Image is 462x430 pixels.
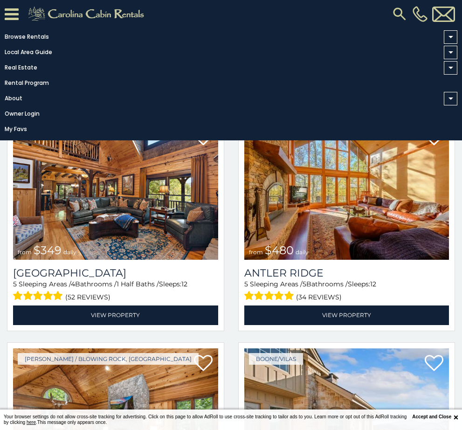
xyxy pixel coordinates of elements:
span: This message only appears once. [37,420,107,425]
a: Add to favorites [425,354,443,374]
span: 5 [244,280,248,288]
span: 1 Half Baths / [117,280,159,288]
div: Sleeping Areas / Bathrooms / Sleeps: [13,279,218,303]
img: Antler Ridge [244,123,449,260]
span: 5 [303,280,306,288]
img: Diamond Creek Lodge [13,123,218,260]
img: Khaki-logo.png [23,5,152,23]
span: 12 [181,280,187,288]
span: from [249,249,263,256]
span: Accept and Close [412,414,451,419]
a: Antler Ridge [244,267,449,279]
a: View Property [13,305,218,325]
div: Sleeping Areas / Bathrooms / Sleeps: [244,279,449,303]
a: [PHONE_NUMBER] [410,6,430,22]
img: search-regular.svg [391,6,408,22]
a: [PERSON_NAME] / Blowing Rock, [GEOGRAPHIC_DATA] [18,353,199,365]
span: daily [63,249,76,256]
span: 5 [13,280,17,288]
h3: Diamond Creek Lodge [13,267,218,279]
span: $480 [265,243,294,257]
a: Boone/Vilas [249,353,303,365]
span: $349 [34,243,62,257]
span: 12 [370,280,376,288]
span: 4 [71,280,75,288]
a: [GEOGRAPHIC_DATA] [13,267,218,279]
span: daily [296,249,309,256]
a: Add to favorites [194,354,213,374]
a: Learn more and opt out. [27,420,36,425]
span: from [18,249,32,256]
a: Diamond Creek Lodge from $349 daily [13,123,218,260]
a: View Property [244,305,449,325]
span: (52 reviews) [65,291,110,303]
span: Your browser settings do not allow cross-site tracking for advertising. Click on this page to all... [4,414,407,425]
a: Antler Ridge from $480 daily [244,123,449,260]
span: (34 reviews) [296,291,342,303]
